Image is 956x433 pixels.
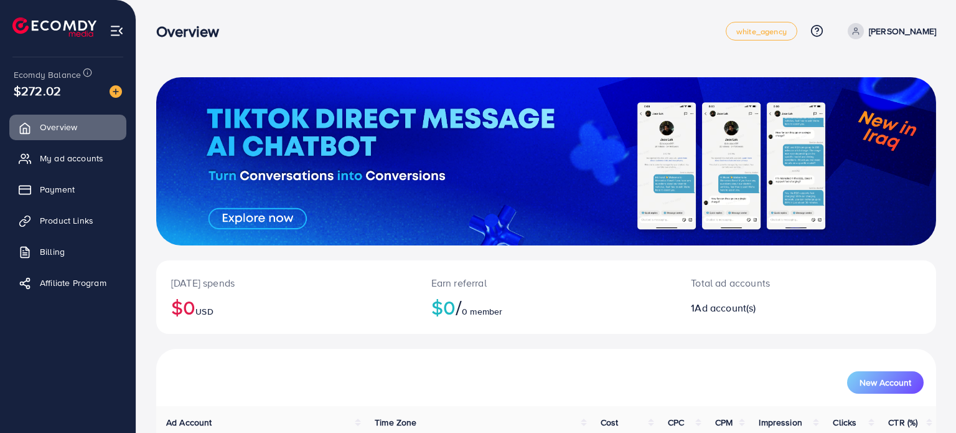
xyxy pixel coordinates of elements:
[691,302,856,314] h2: 1
[888,416,917,429] span: CTR (%)
[869,24,936,39] p: [PERSON_NAME]
[9,270,126,295] a: Affiliate Program
[40,152,103,164] span: My ad accounts
[9,146,126,171] a: My ad accounts
[14,69,81,81] span: Ecomdy Balance
[40,245,65,258] span: Billing
[691,275,856,290] p: Total ad accounts
[14,82,61,100] span: $272.02
[726,22,797,40] a: white_agency
[759,416,802,429] span: Impression
[156,22,229,40] h3: Overview
[166,416,212,429] span: Ad Account
[12,17,96,37] img: logo
[171,295,401,319] h2: $0
[40,183,75,196] span: Payment
[9,177,126,202] a: Payment
[431,295,662,319] h2: $0
[40,277,106,289] span: Affiliate Program
[40,121,77,133] span: Overview
[601,416,619,429] span: Cost
[695,301,756,315] span: Ad account(s)
[110,85,122,98] img: image
[375,416,416,429] span: Time Zone
[462,305,502,318] span: 0 member
[843,23,936,39] a: [PERSON_NAME]
[171,275,401,290] p: [DATE] spends
[110,24,124,38] img: menu
[195,305,213,318] span: USD
[668,416,684,429] span: CPC
[431,275,662,290] p: Earn referral
[860,378,911,387] span: New Account
[847,371,924,394] button: New Account
[833,416,856,429] span: Clicks
[40,214,93,227] span: Product Links
[456,293,462,321] span: /
[715,416,733,429] span: CPM
[9,208,126,233] a: Product Links
[736,27,787,36] span: white_agency
[9,239,126,264] a: Billing
[9,115,126,140] a: Overview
